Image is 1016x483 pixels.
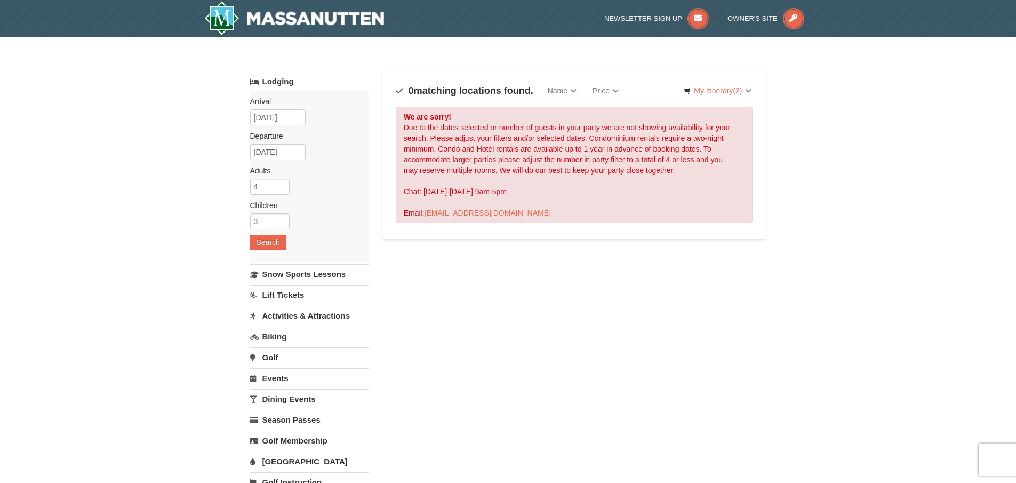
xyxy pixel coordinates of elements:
[727,14,778,22] span: Owner's Site
[396,107,753,223] div: Due to the dates selected or number of guests in your party we are not showing availability for y...
[204,1,385,35] img: Massanutten Resort Logo
[733,86,742,95] span: (2)
[425,209,551,217] a: [EMAIL_ADDRESS][DOMAIN_NAME]
[250,264,369,284] a: Snow Sports Lessons
[250,389,369,409] a: Dining Events
[250,165,361,176] label: Adults
[604,14,682,22] span: Newsletter Sign Up
[250,327,369,346] a: Biking
[250,131,361,141] label: Departure
[677,83,758,99] a: My Itinerary(2)
[250,368,369,388] a: Events
[409,85,414,96] span: 0
[250,306,369,326] a: Activities & Attractions
[585,80,627,101] a: Price
[250,72,369,91] a: Lodging
[250,452,369,471] a: [GEOGRAPHIC_DATA]
[250,347,369,367] a: Golf
[250,285,369,305] a: Lift Tickets
[250,96,361,107] label: Arrival
[727,14,804,22] a: Owner's Site
[250,431,369,450] a: Golf Membership
[404,113,451,121] strong: We are sorry!
[396,85,533,96] h4: matching locations found.
[540,80,585,101] a: Name
[250,200,361,211] label: Children
[250,410,369,430] a: Season Passes
[204,1,385,35] a: Massanutten Resort
[604,14,709,22] a: Newsletter Sign Up
[250,235,286,250] button: Search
